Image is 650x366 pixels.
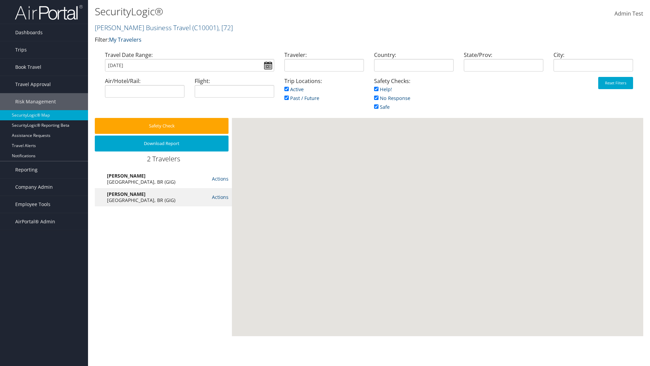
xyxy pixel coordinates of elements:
a: Help! [374,86,392,93]
div: Country: [369,51,459,77]
div: State/Prov: [459,51,548,77]
span: Reporting [15,161,38,178]
span: Employee Tools [15,196,50,213]
a: Actions [212,194,229,200]
div: Travel Date Range: [100,51,279,77]
div: [GEOGRAPHIC_DATA], BR (GIG) [107,179,198,185]
a: My Travelers [109,36,142,43]
a: Safe [374,104,390,110]
span: Trips [15,41,27,58]
span: Travel Approval [15,76,51,93]
a: Past / Future [284,95,319,101]
div: Safety Checks: [369,77,459,118]
h1: SecurityLogic® [95,4,460,19]
div: [PERSON_NAME] [107,191,198,197]
span: Book Travel [15,59,41,76]
button: Download Report [95,136,229,151]
span: Admin Test [614,10,643,17]
span: Company Admin [15,179,53,196]
a: Actions [212,176,229,182]
a: [PERSON_NAME] Business Travel [95,23,233,32]
div: [GEOGRAPHIC_DATA], BR (GIG) [107,197,198,203]
div: Air/Hotel/Rail: [100,77,190,103]
a: No Response [374,95,410,101]
span: ( C10001 ) [192,23,218,32]
button: Reset Filters [598,77,633,89]
span: AirPortal® Admin [15,213,55,230]
span: Risk Management [15,93,56,110]
span: Dashboards [15,24,43,41]
p: Filter: [95,36,460,44]
button: Safety Check [95,118,229,134]
img: airportal-logo.png [15,4,83,20]
div: Trip Locations: [279,77,369,109]
div: Traveler: [279,51,369,77]
span: , [ 72 ] [218,23,233,32]
a: Active [284,86,304,93]
a: Admin Test [614,3,643,24]
div: [PERSON_NAME] [107,173,198,179]
div: City: [548,51,638,77]
div: Flight: [190,77,279,103]
div: 2 Travelers [95,154,232,167]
